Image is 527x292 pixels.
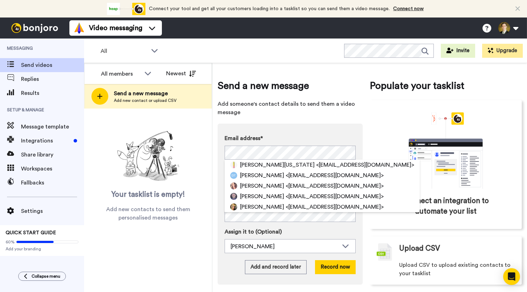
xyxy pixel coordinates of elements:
span: QUICK START GUIDE [6,230,56,235]
button: Record now [315,260,356,274]
img: b832e5c2-c4cf-405e-9c1f-634f102cdd79.jpg [230,193,237,200]
span: Share library [21,151,84,159]
span: Connect your tool and get all your customers loading into a tasklist so you can send them a video... [149,6,390,11]
img: f0c2f510-8c40-4abf-b6eb-f5edf912b625.jpg [230,203,237,210]
span: Send a new message [114,89,177,98]
span: Add new contacts to send them personalised messages [95,205,201,222]
span: <[EMAIL_ADDRESS][DOMAIN_NAME]> [286,171,384,180]
span: Fallbacks [21,179,84,187]
span: All [101,47,148,55]
span: Add someone's contact details to send them a video message [218,100,363,117]
span: <[EMAIL_ADDRESS][DOMAIN_NAME]> [286,182,384,190]
span: Send videos [21,61,84,69]
span: Upload CSV to upload existing contacts to your tasklist [399,261,515,278]
span: Results [21,89,84,97]
span: [PERSON_NAME] [240,182,284,190]
span: Message template [21,123,84,131]
button: Newest [161,67,201,81]
span: <[EMAIL_ADDRESS][DOMAIN_NAME]> [286,192,384,201]
span: [PERSON_NAME][US_STATE] [240,161,315,169]
img: csv-grey.png [377,243,392,261]
div: All members [101,70,141,78]
div: Open Intercom Messenger [503,268,520,285]
span: <[EMAIL_ADDRESS][DOMAIN_NAME]> [286,203,384,211]
label: Email address* [225,134,356,142]
span: Video messaging [89,23,142,33]
span: Upload CSV [399,243,440,254]
span: [PERSON_NAME] [240,171,284,180]
label: Assign it to (Optional) [225,228,356,236]
img: dt.png [230,172,237,179]
span: Populate your tasklist [370,79,522,93]
img: ready-set-action.png [113,128,183,184]
img: ac450f18-29fe-47ea-8853-ab21c4e28f2b.jpg [230,161,237,168]
span: Integrations [21,137,71,145]
img: bj-logo-header-white.svg [8,23,61,33]
span: Collapse menu [32,273,60,279]
span: [PERSON_NAME] [240,192,284,201]
span: Add new contact or upload CSV [114,98,177,103]
span: Your tasklist is empty! [111,189,185,200]
a: Connect now [393,6,424,11]
span: Settings [21,207,84,215]
img: vm-color.svg [74,22,85,34]
span: 60% [6,239,15,245]
button: Invite [441,44,475,58]
span: Send a new message [218,79,363,93]
div: animation [393,112,498,189]
img: bdcb5f9f-3fee-491b-988f-757b66389ce2.jpg [230,182,237,189]
span: Workspaces [21,165,84,173]
div: animation [107,3,145,15]
span: <[EMAIL_ADDRESS][DOMAIN_NAME]> [316,161,414,169]
button: Add and record later [245,260,307,274]
span: Connect an integration to automate your list [399,196,492,217]
button: Upgrade [482,44,523,58]
button: Collapse menu [18,272,66,281]
span: Replies [21,75,84,83]
span: Add your branding [6,246,78,252]
span: [PERSON_NAME] [240,203,284,211]
div: [PERSON_NAME] [231,242,338,251]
